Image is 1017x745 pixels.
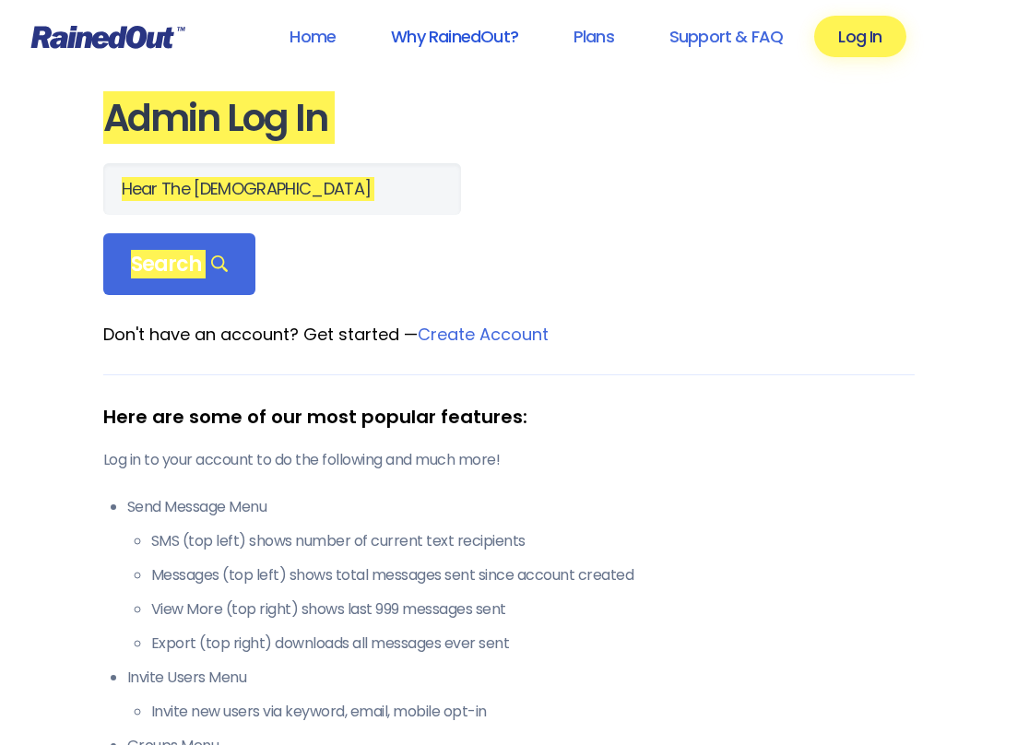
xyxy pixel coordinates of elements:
li: Messages (top left) shows total messages sent since account created [151,564,915,586]
a: Plans [550,16,638,57]
div: Search [103,233,256,296]
a: Why RainedOut? [367,16,542,57]
li: Invite new users via keyword, email, mobile opt-in [151,701,915,723]
li: Send Message Menu [127,496,915,655]
a: Log In [814,16,905,57]
a: Support & FAQ [645,16,807,57]
a: Create Account [418,323,549,346]
li: SMS (top left) shows number of current text recipients [151,530,915,552]
li: Invite Users Menu [127,667,915,723]
h1: Admin Log In [103,98,915,139]
div: Here are some of our most popular features: [103,403,915,431]
span: Search [131,252,229,278]
input: Search Orgs… [103,163,461,215]
li: View More (top right) shows last 999 messages sent [151,598,915,621]
a: Home [266,16,360,57]
li: Export (top right) downloads all messages ever sent [151,633,915,655]
p: Log in to your account to do the following and much more! [103,449,915,471]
